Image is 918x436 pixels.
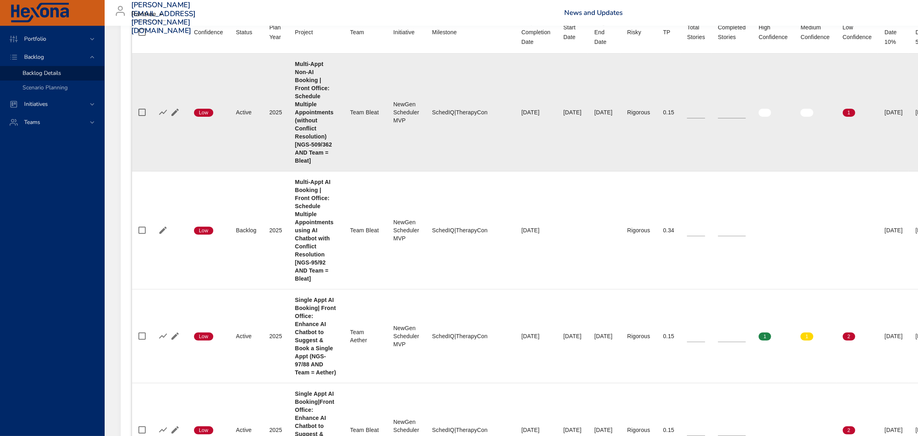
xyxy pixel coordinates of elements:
div: Sort [350,27,364,37]
div: Status [236,27,252,37]
span: 0 [800,109,813,116]
div: Sort [393,27,415,37]
div: 0.15 [663,108,675,116]
span: 2 [843,427,855,434]
div: SchedIQ|TherapyCon [432,426,509,434]
div: SchedIQ|TherapyCon [432,108,509,116]
span: Backlog Details [23,69,61,77]
div: Team Bleat [350,426,380,434]
span: 1 [800,333,813,340]
div: 2025 [269,332,282,340]
div: [DATE] [522,426,551,434]
div: [DATE] [522,226,551,234]
b: Multi-Appt Non-AI Booking | Front Office: Schedule Multiple Appointments (without Conflict Resolu... [295,61,334,164]
div: Rigorous [627,108,650,116]
div: End Date 10% [885,18,903,47]
div: Completed Stories [718,23,746,42]
div: Team Bleat [350,226,380,234]
span: Original End Date [594,18,614,47]
span: Low [194,333,213,340]
div: Sort [194,27,223,37]
div: [DATE] [885,108,903,116]
div: Sort [236,27,252,37]
span: Backlog [18,53,50,61]
button: Edit Project Details [169,106,181,118]
div: 0.34 [663,226,675,234]
span: Low Confidence [843,23,872,42]
span: Low [194,427,213,434]
div: TP [663,27,670,37]
button: Edit Project Details [157,224,169,236]
span: Milestone [432,27,509,37]
div: Requested Completion Date [522,18,551,47]
button: Edit Project Details [169,424,181,436]
div: [DATE] [563,332,582,340]
span: Plan Year [269,23,282,42]
div: NewGen Scheduler MVP [393,100,419,124]
div: Total Stories [687,23,705,42]
div: SchedIQ|TherapyCon [432,332,509,340]
div: NewGen Scheduler MVP [393,324,419,348]
div: Team Bleat [350,108,380,116]
div: Sort [432,27,457,37]
span: Risky [627,27,650,37]
div: [DATE] [594,332,614,340]
span: 0 [800,427,813,434]
span: Team [350,27,380,37]
b: Multi-Appt AI Booking | Front Office: Schedule Multiple Appointments using AI Chatbot with Confli... [295,179,334,282]
button: Show Burnup [157,330,169,342]
span: 0 [759,109,771,116]
div: Team Aether [350,328,380,344]
div: [DATE] [522,332,551,340]
div: Sort [800,23,829,42]
div: [DATE] [885,426,903,434]
button: Show Burnup [157,106,169,118]
span: Status [236,27,256,37]
span: Scenario Planning [23,84,68,91]
span: Project [295,27,337,37]
div: Sort [627,27,641,37]
span: Confidence [194,27,223,37]
div: Initiative [393,27,415,37]
div: Team [350,27,364,37]
span: Initiatives [18,100,54,108]
span: Teams [18,118,47,126]
span: Low [194,109,213,116]
span: 1 [759,333,771,340]
span: Initiative [393,27,419,37]
div: Sort [843,23,872,42]
div: NewGen Scheduler MVP [393,218,419,242]
div: Sort [718,23,746,42]
div: Rigorous [627,226,650,234]
div: Risky [627,27,641,37]
div: [DATE] [594,108,614,116]
div: 0.15 [663,332,675,340]
span: Medium Confidence [800,23,829,42]
button: Edit Project Details [169,330,181,342]
img: Hexona [10,3,70,23]
div: Backlog [236,226,256,234]
div: SchedIQ|TherapyCon [432,226,509,234]
span: TP [663,27,675,37]
div: Sort [663,27,670,37]
span: 2 [843,333,855,340]
div: Sort [522,18,551,47]
h3: [PERSON_NAME][EMAIL_ADDRESS][PERSON_NAME][DOMAIN_NAME] [131,1,196,35]
div: High Confidence [759,23,788,42]
div: Sort [759,23,788,42]
div: Sort [594,18,614,47]
div: Sort [269,23,282,42]
div: 0.15 [663,426,675,434]
span: 0 [759,427,771,434]
div: [DATE] [885,226,903,234]
a: News and Updates [564,8,623,17]
div: Active [236,108,256,116]
div: Start Date [563,23,582,42]
b: Single Appt AI Booking| Front Office: Enhance AI Chatbot to Suggest & Book a Single Appt (NGS-97/... [295,297,336,376]
div: 2025 [269,108,282,116]
div: Active [236,426,256,434]
div: [DATE] [594,426,614,434]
